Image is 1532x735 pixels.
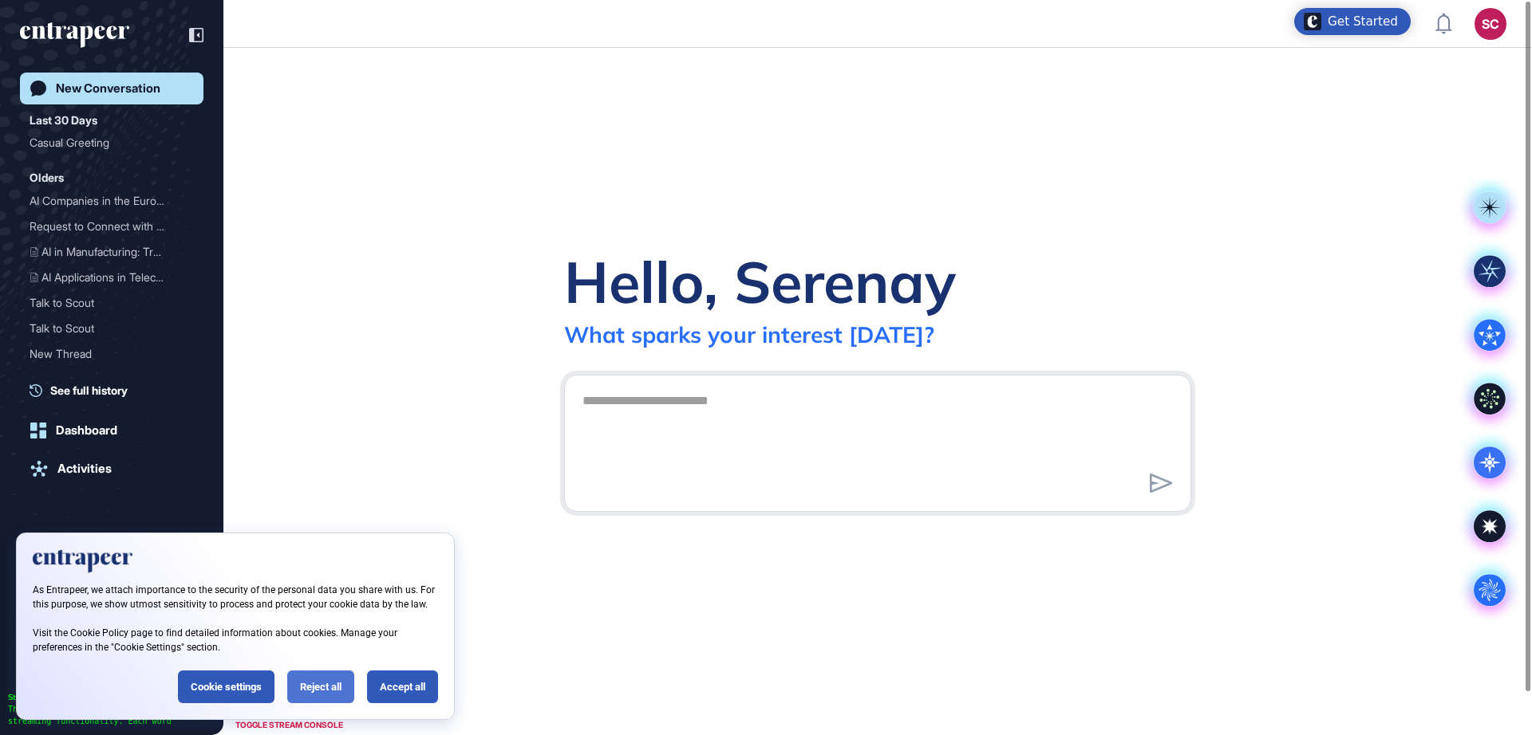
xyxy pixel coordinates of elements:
div: Talk to Scout [30,316,181,341]
span: See full history [50,382,128,399]
div: Casual Greeting [30,130,181,155]
div: New Conversation [56,81,160,96]
div: Open Get Started checklist [1294,8,1411,35]
div: AI Companies in the Europ... [30,188,181,214]
img: launcher-image-alternative-text [1304,13,1321,30]
div: Activities [57,462,112,476]
div: New Thread [30,341,181,367]
div: AI Applications in Telecommunications: A Comprehensive Scouting Report [30,265,194,290]
div: AI Companies in the European Finance Industry [30,188,194,214]
a: New Conversation [20,73,203,104]
div: Get Started [1328,14,1398,29]
div: entrapeer-logo [20,22,129,48]
div: Dashboard [56,423,117,438]
button: SC [1475,8,1506,40]
div: Recent Use Cases of Gold in the Financial Landscape [30,367,194,392]
div: AI in Manufacturing: Transforming Processes and Enhancing Efficiency [30,239,194,265]
div: Talk to Scout [30,316,194,341]
div: AI Applications in Teleco... [30,265,181,290]
div: Hello, Serenay [564,246,956,317]
div: Request to Connect with Tracy [30,214,194,239]
a: See full history [30,382,203,399]
div: TOGGLE STREAM CONSOLE [231,715,347,735]
div: What sparks your interest [DATE]? [564,320,934,348]
div: AI in Manufacturing: Tran... [30,239,181,265]
div: Last 30 Days [30,111,97,130]
div: Talk to Scout [30,290,194,316]
a: Dashboard [20,415,203,446]
div: Recent Use Cases of Gold ... [30,367,181,392]
a: Activities [20,453,203,485]
div: Olders [30,168,64,187]
div: Casual Greeting [30,130,194,155]
div: Talk to Scout [30,290,181,316]
div: New Thread [30,341,194,367]
div: Request to Connect with T... [30,214,181,239]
